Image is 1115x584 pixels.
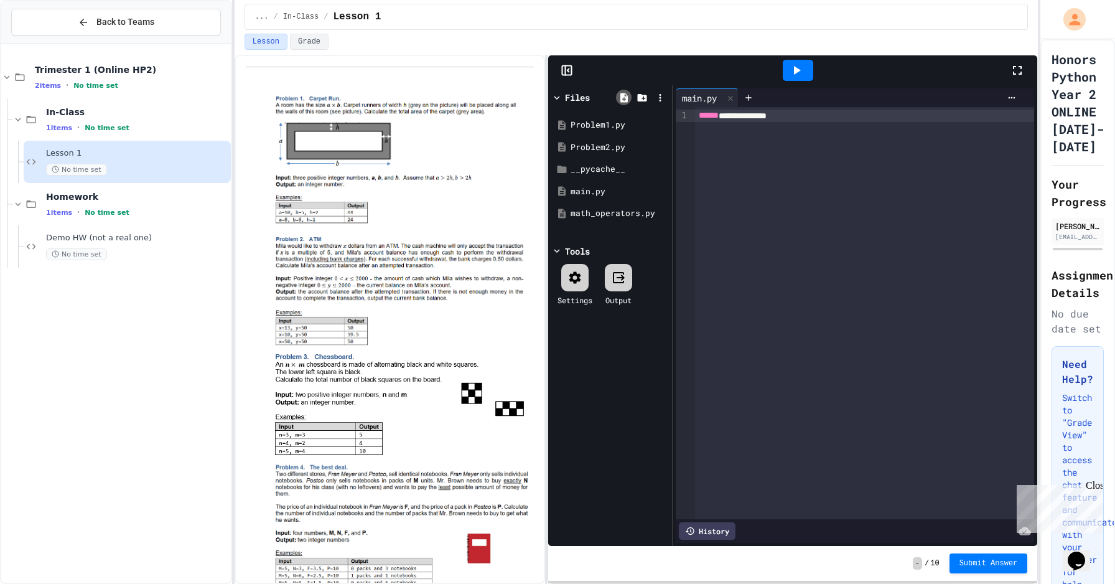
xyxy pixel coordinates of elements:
h2: Assignment Details [1052,266,1104,301]
div: 1 [676,110,688,122]
span: 1 items [46,209,72,217]
div: My Account [1050,5,1089,34]
span: In-Class [283,12,319,22]
span: Lesson 1 [333,9,381,24]
div: __pycache__ [571,163,668,176]
span: 2 items [35,82,61,90]
span: Homework [46,191,228,202]
div: main.py [676,92,723,105]
div: No due date set [1052,306,1104,336]
iframe: chat widget [1063,534,1103,572]
div: Tools [565,245,590,258]
span: - [913,557,922,570]
span: / [925,558,929,568]
span: / [273,12,278,22]
h1: Honors Python Year 2 ONLINE [DATE]-[DATE] [1052,50,1104,155]
div: [EMAIL_ADDRESS][DOMAIN_NAME] [1055,232,1100,242]
span: No time set [46,248,107,260]
div: [PERSON_NAME] [1055,220,1100,232]
div: Files [565,91,590,104]
span: • [77,207,80,217]
span: Demo HW (not a real one) [46,233,228,243]
span: Back to Teams [96,16,154,29]
div: Problem2.py [571,141,668,154]
div: History [679,522,735,540]
button: Submit Answer [949,553,1028,573]
span: No time set [46,164,107,176]
span: No time set [85,209,129,217]
span: No time set [85,124,129,132]
span: ... [255,12,269,22]
button: Back to Teams [11,9,221,35]
span: In-Class [46,106,228,118]
div: Chat with us now!Close [5,5,86,79]
span: 10 [930,558,939,568]
span: Trimester 1 (Online HP2) [35,64,228,75]
span: No time set [73,82,118,90]
button: Grade [290,34,329,50]
span: • [66,80,68,90]
div: Output [605,294,632,306]
button: Lesson [245,34,287,50]
iframe: chat widget [1012,480,1103,533]
span: • [77,123,80,133]
div: main.py [571,186,668,198]
div: Settings [557,294,592,306]
div: Problem1.py [571,119,668,131]
span: / [324,12,328,22]
span: 1 items [46,124,72,132]
h2: Your Progress [1052,176,1104,210]
div: main.py [676,88,739,107]
span: Submit Answer [959,558,1018,568]
h3: Need Help? [1062,357,1093,387]
div: math_operators.py [571,207,668,220]
span: Lesson 1 [46,148,228,159]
